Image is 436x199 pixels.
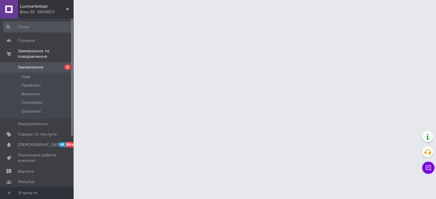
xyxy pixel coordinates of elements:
[3,21,72,32] input: Пошук
[58,142,65,147] span: 48
[21,74,30,80] span: Нові
[18,169,34,174] span: Відгуки
[18,132,57,137] span: Товари та послуги
[18,142,63,148] span: [DEMOGRAPHIC_DATA]
[18,152,57,163] span: Показники роботи компанії
[21,91,40,97] span: Виконані
[18,48,74,59] span: Замовлення та повідомлення
[21,83,40,88] span: Прийняті
[64,65,71,70] span: 2
[21,109,41,114] span: Оплачені
[20,9,74,15] div: Ваш ID: 3820823
[18,38,35,43] span: Головна
[18,179,34,185] span: Покупці
[65,142,75,147] span: 99+
[18,121,48,127] span: Повідомлення
[20,4,66,9] span: Luxmarketopt
[21,100,42,105] span: Скасовані
[18,65,43,70] span: Замовлення
[422,162,434,174] button: Чат з покупцем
